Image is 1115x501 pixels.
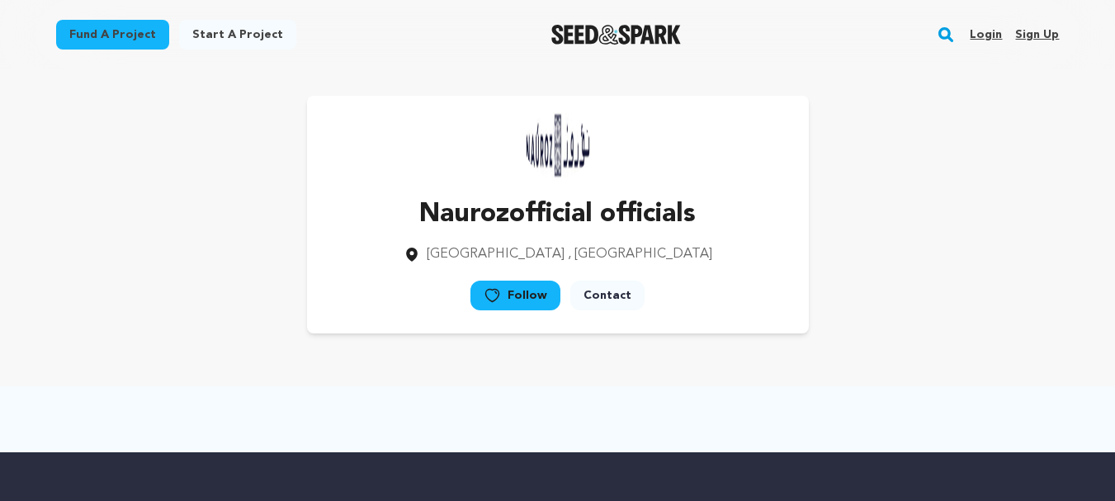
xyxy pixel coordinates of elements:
[1015,21,1059,48] a: Sign up
[970,21,1002,48] a: Login
[525,112,591,178] img: https://seedandspark-static.s3.us-east-2.amazonaws.com/images/User/002/309/502/medium/ee31ffeea94...
[568,248,712,261] span: , [GEOGRAPHIC_DATA]
[570,281,645,310] a: Contact
[427,248,565,261] span: [GEOGRAPHIC_DATA]
[56,20,169,50] a: Fund a project
[404,195,712,234] p: Naurozofficial officials
[470,281,560,310] a: Follow
[551,25,681,45] a: Seed&Spark Homepage
[551,25,681,45] img: Seed&Spark Logo Dark Mode
[179,20,296,50] a: Start a project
